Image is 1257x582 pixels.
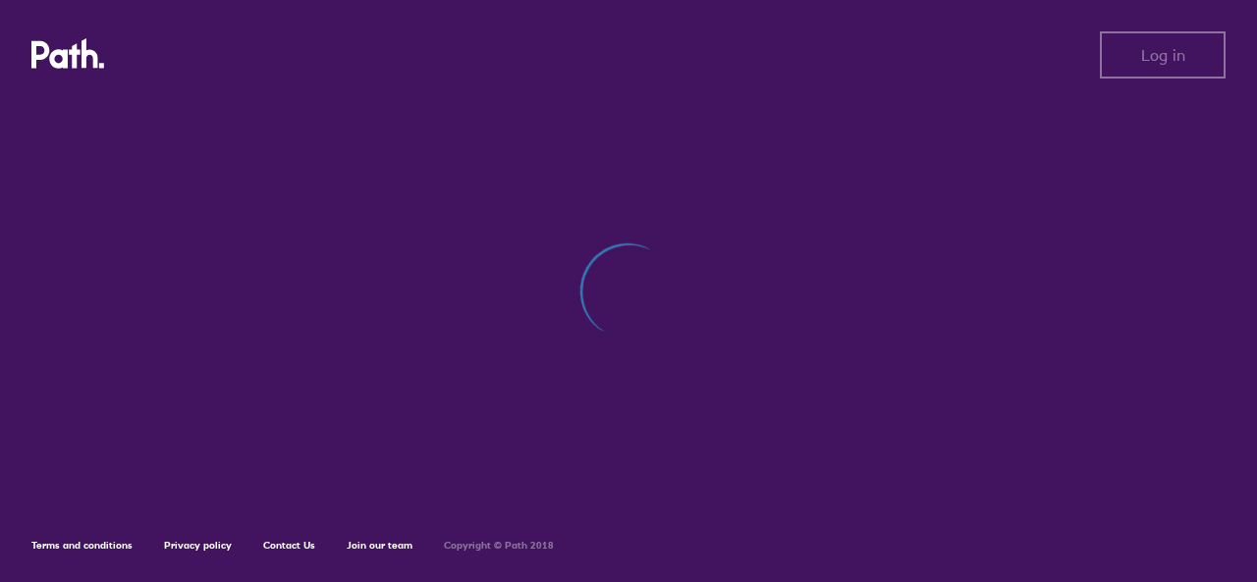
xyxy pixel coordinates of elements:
[31,539,133,552] a: Terms and conditions
[444,540,554,552] h6: Copyright © Path 2018
[347,539,412,552] a: Join our team
[1141,46,1185,64] span: Log in
[1100,31,1226,79] button: Log in
[164,539,232,552] a: Privacy policy
[263,539,315,552] a: Contact Us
